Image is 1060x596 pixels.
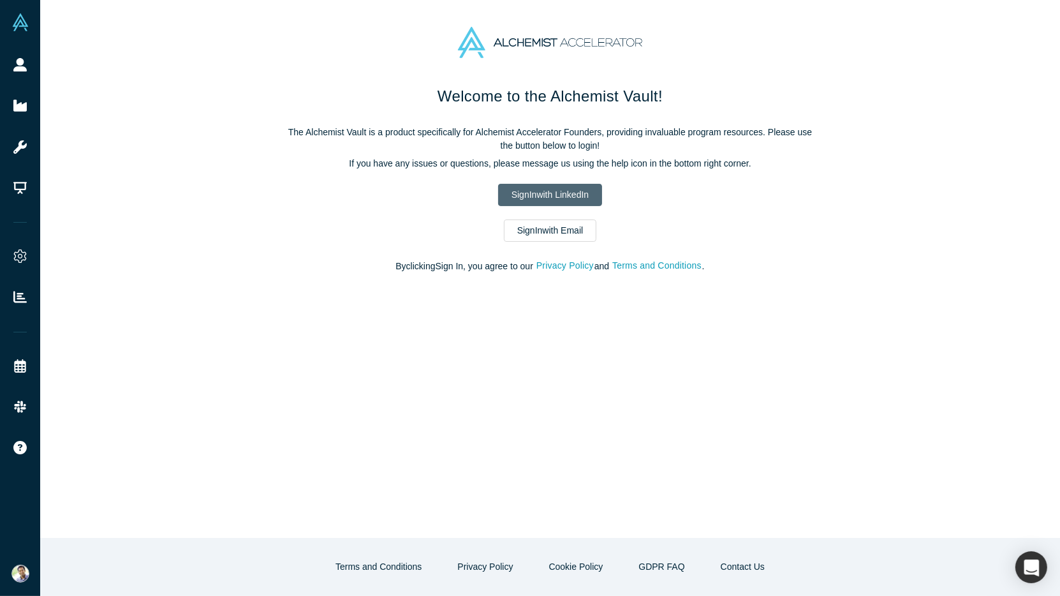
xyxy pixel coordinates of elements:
[536,258,594,273] button: Privacy Policy
[283,85,818,108] h1: Welcome to the Alchemist Vault!
[283,260,818,273] p: By clicking Sign In , you agree to our and .
[458,27,642,58] img: Alchemist Accelerator Logo
[498,184,602,206] a: SignInwith LinkedIn
[283,157,818,170] p: If you have any issues or questions, please message us using the help icon in the bottom right co...
[322,556,435,578] button: Terms and Conditions
[707,556,778,578] button: Contact Us
[11,13,29,31] img: Alchemist Vault Logo
[612,258,702,273] button: Terms and Conditions
[283,126,818,153] p: The Alchemist Vault is a product specifically for Alchemist Accelerator Founders, providing inval...
[625,556,698,578] a: GDPR FAQ
[444,556,526,578] button: Privacy Policy
[11,565,29,583] img: Ravi Belani's Account
[536,556,617,578] button: Cookie Policy
[504,220,597,242] a: SignInwith Email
